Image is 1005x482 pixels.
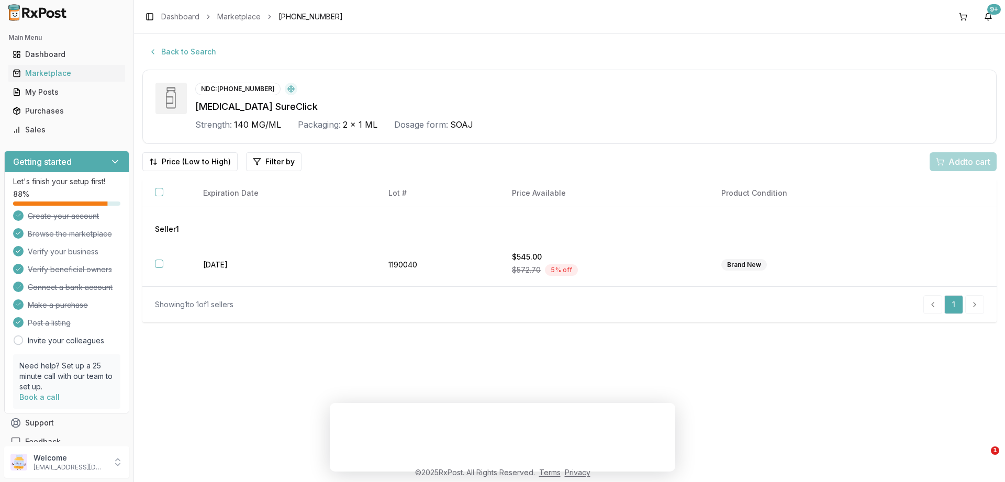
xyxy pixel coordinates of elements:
a: Terms [539,468,561,477]
span: Seller 1 [155,224,179,234]
a: Sales [8,120,125,139]
div: Dashboard [13,49,121,60]
span: Make a purchase [28,300,88,310]
a: Invite your colleagues [28,335,104,346]
p: [EMAIL_ADDRESS][DOMAIN_NAME] [33,463,106,472]
button: 9+ [980,8,997,25]
a: Dashboard [161,12,199,22]
th: Product Condition [709,180,918,207]
button: Price (Low to High) [142,152,238,171]
a: Marketplace [217,12,261,22]
span: Browse the marketplace [28,229,112,239]
button: My Posts [4,84,129,100]
div: 9+ [987,4,1001,15]
span: 140 MG/ML [234,118,281,131]
a: Book a call [19,393,60,401]
span: 2 x 1 ML [343,118,377,131]
div: $545.00 [512,252,696,262]
button: Back to Search [142,42,222,61]
th: Lot # [376,180,500,207]
div: [MEDICAL_DATA] SureClick [195,99,984,114]
div: Packaging: [298,118,341,131]
button: Support [4,413,129,432]
img: User avatar [10,454,27,470]
div: Dosage form: [394,118,448,131]
span: Filter by [265,156,295,167]
a: Privacy [565,468,590,477]
a: Dashboard [8,45,125,64]
div: NDC: [PHONE_NUMBER] [195,83,281,95]
span: Create your account [28,211,99,221]
p: Need help? Set up a 25 minute call with our team to set up. [19,361,114,392]
a: Marketplace [8,64,125,83]
span: Connect a bank account [28,282,113,293]
h2: Main Menu [8,33,125,42]
h3: Getting started [13,155,72,168]
span: [PHONE_NUMBER] [278,12,343,22]
button: Dashboard [4,46,129,63]
button: Feedback [4,432,129,451]
button: Sales [4,121,129,138]
button: Marketplace [4,65,129,82]
p: Let's finish your setup first! [13,176,120,187]
th: Price Available [499,180,709,207]
img: RxPost Logo [4,4,71,21]
div: Showing 1 to 1 of 1 sellers [155,299,233,310]
div: 5 % off [545,264,578,276]
span: Verify your business [28,246,98,257]
div: Brand New [721,259,767,271]
span: SOAJ [450,118,473,131]
iframe: Intercom live chat [969,446,995,472]
span: Feedback [25,436,61,447]
div: Strength: [195,118,232,131]
span: Verify beneficial owners [28,264,112,275]
span: 1 [991,446,999,455]
div: Sales [13,125,121,135]
div: Purchases [13,106,121,116]
span: $572.70 [512,265,541,275]
img: Repatha SureClick 140 MG/ML SOAJ [155,83,187,114]
a: 1 [944,295,963,314]
td: 1190040 [376,243,500,287]
a: My Posts [8,83,125,102]
div: Marketplace [13,68,121,79]
nav: pagination [923,295,984,314]
span: Price (Low to High) [162,156,231,167]
span: Post a listing [28,318,71,328]
td: [DATE] [191,243,376,287]
span: 88 % [13,189,29,199]
nav: breadcrumb [161,12,343,22]
button: Filter by [246,152,301,171]
a: Purchases [8,102,125,120]
button: Purchases [4,103,129,119]
iframe: Survey from RxPost [330,403,675,472]
p: Welcome [33,453,106,463]
th: Expiration Date [191,180,376,207]
div: My Posts [13,87,121,97]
